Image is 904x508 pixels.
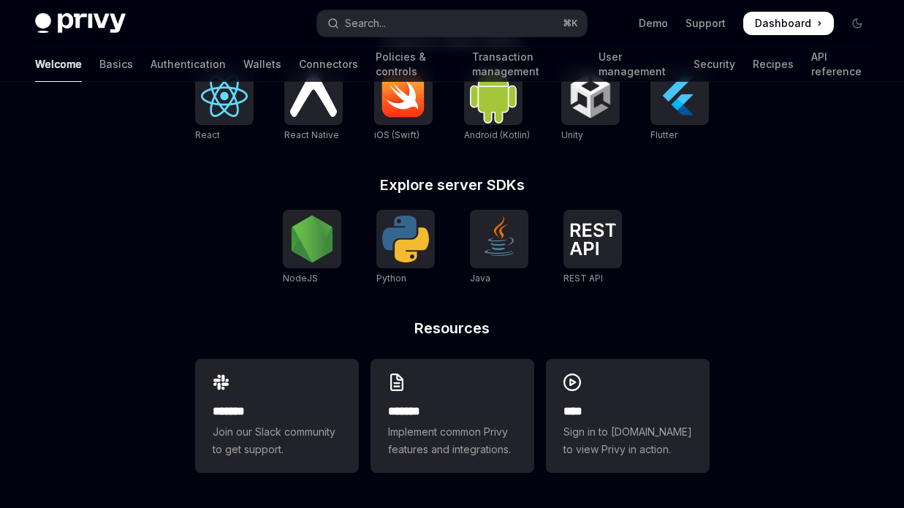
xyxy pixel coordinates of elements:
[376,273,406,284] span: Python
[195,129,220,140] span: React
[561,67,620,143] a: UnityUnity
[563,210,622,286] a: REST APIREST API
[470,273,490,284] span: Java
[388,423,517,458] span: Implement common Privy features and integrations.
[563,423,692,458] span: Sign in to [DOMAIN_NAME] to view Privy in action.
[639,16,668,31] a: Demo
[195,321,710,335] h2: Resources
[464,67,530,143] a: Android (Kotlin)Android (Kotlin)
[195,67,254,143] a: ReactReact
[755,16,811,31] span: Dashboard
[284,129,339,140] span: React Native
[563,18,578,29] span: ⌘ K
[151,47,226,82] a: Authentication
[599,47,676,82] a: User management
[99,47,133,82] a: Basics
[382,216,429,262] img: Python
[195,359,359,473] a: **** **Join our Slack community to get support.
[846,12,869,35] button: Toggle dark mode
[374,67,433,143] a: iOS (Swift)iOS (Swift)
[470,210,528,286] a: JavaJava
[371,359,534,473] a: **** **Implement common Privy features and integrations.
[201,75,248,117] img: React
[35,13,126,34] img: dark logo
[753,47,794,82] a: Recipes
[464,129,530,140] span: Android (Kotlin)
[656,72,703,119] img: Flutter
[650,67,709,143] a: FlutterFlutter
[685,16,726,31] a: Support
[289,216,335,262] img: NodeJS
[694,47,735,82] a: Security
[35,47,82,82] a: Welcome
[195,178,710,192] h2: Explore server SDKs
[283,210,341,286] a: NodeJSNodeJS
[213,423,341,458] span: Join our Slack community to get support.
[561,129,583,140] span: Unity
[472,47,581,82] a: Transaction management
[376,47,455,82] a: Policies & controls
[567,72,614,119] img: Unity
[811,47,869,82] a: API reference
[650,129,677,140] span: Flutter
[299,47,358,82] a: Connectors
[563,273,603,284] span: REST API
[743,12,834,35] a: Dashboard
[546,359,710,473] a: ****Sign in to [DOMAIN_NAME] to view Privy in action.
[284,67,343,143] a: React NativeReact Native
[376,210,435,286] a: PythonPython
[380,74,427,118] img: iOS (Swift)
[374,129,419,140] span: iOS (Swift)
[290,75,337,116] img: React Native
[470,68,517,123] img: Android (Kotlin)
[345,15,386,32] div: Search...
[569,223,616,255] img: REST API
[317,10,588,37] button: Open search
[476,216,523,262] img: Java
[243,47,281,82] a: Wallets
[283,273,318,284] span: NodeJS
